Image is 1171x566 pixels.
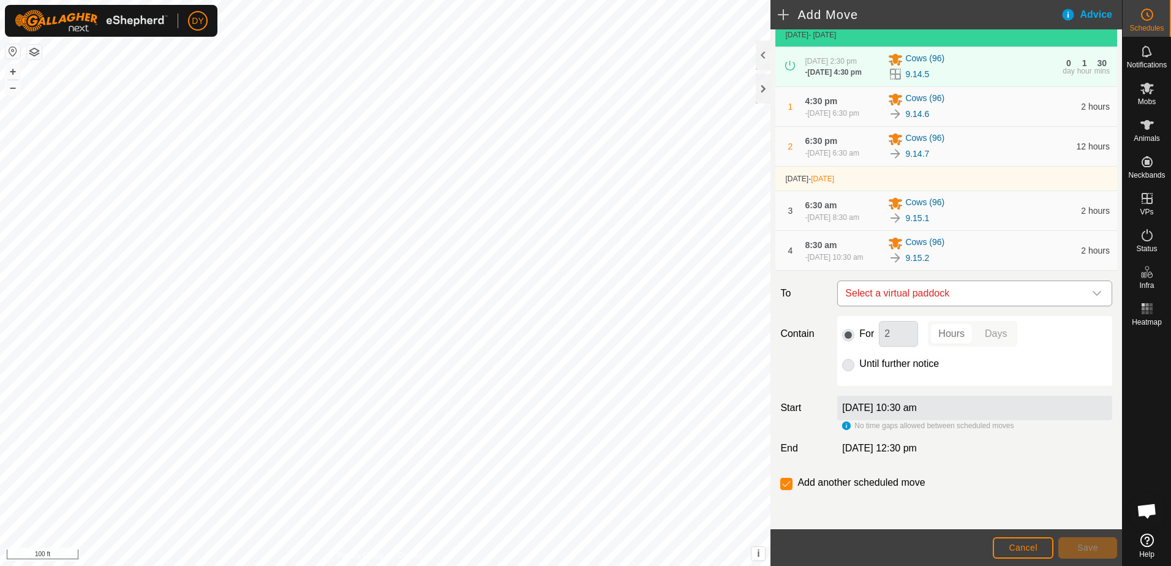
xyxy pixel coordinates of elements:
[785,175,808,183] span: [DATE]
[1077,543,1098,553] span: Save
[1139,282,1154,289] span: Infra
[15,10,168,32] img: Gallagher Logo
[805,212,859,223] div: -
[1081,246,1110,255] span: 2 hours
[788,141,793,151] span: 2
[337,550,383,561] a: Privacy Policy
[805,148,859,159] div: -
[1098,59,1107,67] div: 30
[805,200,837,210] span: 6:30 am
[888,251,903,265] img: To
[807,68,861,77] span: [DATE] 4:30 pm
[757,548,759,559] span: i
[1127,61,1167,69] span: Notifications
[905,92,944,107] span: Cows (96)
[905,148,929,160] a: 9.14.7
[775,401,832,415] label: Start
[905,236,944,251] span: Cows (96)
[1081,102,1110,111] span: 2 hours
[807,109,859,118] span: [DATE] 6:30 pm
[888,107,903,121] img: To
[905,108,929,121] a: 9.14.6
[751,547,765,560] button: i
[808,31,836,39] span: - [DATE]
[1139,551,1154,558] span: Help
[785,31,808,39] span: [DATE]
[1138,98,1156,105] span: Mobs
[840,281,1085,306] span: Select a virtual paddock
[905,52,944,67] span: Cows (96)
[1061,7,1122,22] div: Advice
[1128,172,1165,179] span: Neckbands
[859,359,939,369] label: Until further notice
[805,96,837,106] span: 4:30 pm
[1136,245,1157,252] span: Status
[859,329,874,339] label: For
[1063,67,1074,75] div: day
[1132,319,1162,326] span: Heatmap
[811,175,834,183] span: [DATE]
[805,252,863,263] div: -
[807,213,859,222] span: [DATE] 8:30 am
[805,136,837,146] span: 6:30 pm
[805,67,861,78] div: -
[1081,206,1110,216] span: 2 hours
[1085,281,1109,306] div: dropdown trigger
[842,402,917,413] label: [DATE] 10:30 am
[27,45,42,59] button: Map Layers
[775,281,832,306] label: To
[1077,141,1110,151] span: 12 hours
[993,537,1053,559] button: Cancel
[397,550,434,561] a: Contact Us
[788,246,793,255] span: 4
[1082,59,1087,67] div: 1
[1123,529,1171,563] a: Help
[808,175,834,183] span: -
[1077,67,1092,75] div: hour
[775,441,832,456] label: End
[888,211,903,225] img: To
[805,240,837,250] span: 8:30 am
[775,326,832,341] label: Contain
[807,253,863,262] span: [DATE] 10:30 am
[805,108,859,119] div: -
[888,146,903,161] img: To
[797,478,925,488] label: Add another scheduled move
[6,80,20,95] button: –
[1129,492,1165,529] div: Open chat
[192,15,203,28] span: DY
[1129,25,1164,32] span: Schedules
[854,421,1014,430] span: No time gaps allowed between scheduled moves
[1134,135,1160,142] span: Animals
[788,206,793,216] span: 3
[6,64,20,79] button: +
[805,57,856,66] span: [DATE] 2:30 pm
[905,68,929,81] a: 9.14.5
[1058,537,1117,559] button: Save
[1066,59,1071,67] div: 0
[788,102,793,111] span: 1
[905,196,944,211] span: Cows (96)
[905,132,944,146] span: Cows (96)
[807,149,859,157] span: [DATE] 6:30 am
[842,443,917,453] span: [DATE] 12:30 pm
[1140,208,1153,216] span: VPs
[778,7,1060,22] h2: Add Move
[1094,67,1110,75] div: mins
[1009,543,1037,553] span: Cancel
[905,252,929,265] a: 9.15.2
[6,44,20,59] button: Reset Map
[905,212,929,225] a: 9.15.1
